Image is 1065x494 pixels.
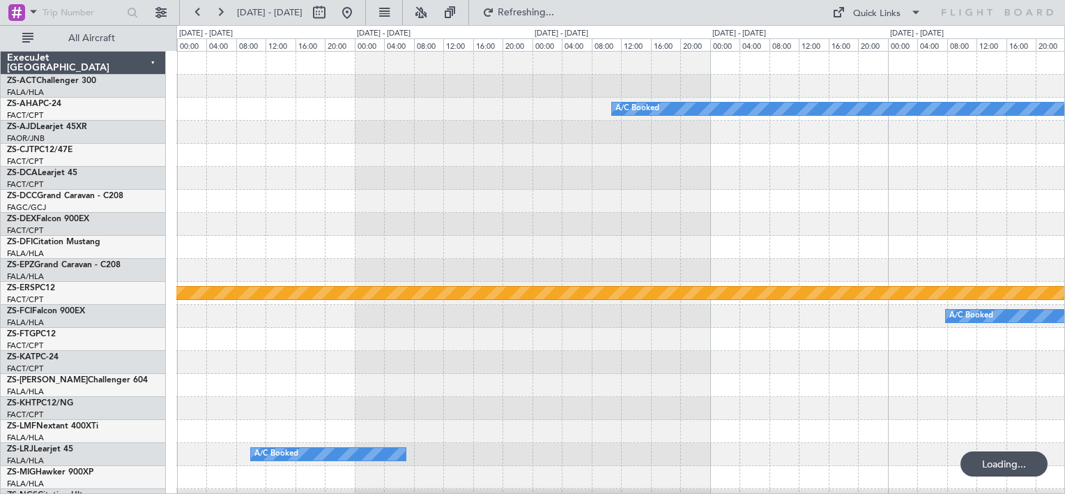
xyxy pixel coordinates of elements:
div: 12:00 [621,38,650,51]
span: ZS-DFI [7,238,33,246]
a: FALA/HLA [7,479,44,489]
div: 12:00 [976,38,1006,51]
span: ZS-LRJ [7,445,33,454]
div: 04:00 [206,38,236,51]
a: ZS-DCALearjet 45 [7,169,77,177]
div: [DATE] - [DATE] [890,28,944,40]
span: ZS-LMF [7,422,36,431]
div: 04:00 [562,38,591,51]
span: ZS-DEX [7,215,36,223]
span: ZS-DCA [7,169,38,177]
a: ZS-AJDLearjet 45XR [7,123,87,131]
div: [DATE] - [DATE] [357,28,411,40]
a: FACT/CPT [7,294,43,305]
div: 20:00 [680,38,710,51]
a: FALA/HLA [7,271,44,282]
button: Quick Links [825,1,928,24]
a: ZS-EPZGrand Caravan - C208 [7,261,121,269]
span: ZS-CJT [7,146,34,154]
a: ZS-KATPC-24 [7,353,59,361]
span: ZS-EPZ [7,261,34,269]
span: ZS-AHA [7,100,38,108]
span: ZS-MIG [7,468,36,477]
a: FACT/CPT [7,340,43,351]
div: [DATE] - [DATE] [535,28,588,40]
input: Trip Number [43,2,123,23]
div: 20:00 [325,38,354,51]
div: Quick Links [853,7,901,21]
a: ZS-KHTPC12/NG [7,399,73,407]
a: FACT/CPT [7,225,43,236]
a: FACT/CPT [7,364,43,374]
a: FACT/CPT [7,110,43,121]
div: [DATE] - [DATE] [179,28,233,40]
a: FACT/CPT [7,179,43,190]
button: Refreshing... [476,1,560,24]
div: [DATE] - [DATE] [712,28,766,40]
div: 20:00 [858,38,887,51]
div: 00:00 [177,38,206,51]
a: ZS-DCCGrand Caravan - C208 [7,192,123,200]
span: ZS-DCC [7,192,37,200]
span: ZS-[PERSON_NAME] [7,376,88,384]
div: 20:00 [1036,38,1065,51]
a: ZS-ERSPC12 [7,284,55,292]
span: Refreshing... [497,8,556,17]
div: 08:00 [947,38,976,51]
a: ZS-MIGHawker 900XP [7,468,93,477]
div: Loading... [960,451,1048,477]
span: [DATE] - [DATE] [237,6,302,19]
a: ZS-LMFNextant 400XTi [7,422,98,431]
div: A/C Booked [949,306,993,327]
div: 08:00 [592,38,621,51]
div: 16:00 [473,38,503,51]
a: ZS-FTGPC12 [7,330,56,338]
a: FAGC/GCJ [7,202,46,213]
div: 16:00 [651,38,680,51]
span: ZS-AJD [7,123,36,131]
a: FALA/HLA [7,456,44,466]
a: FACT/CPT [7,410,43,420]
div: 08:00 [236,38,266,51]
div: 04:00 [917,38,947,51]
a: ZS-FCIFalcon 900EX [7,307,85,315]
span: ZS-ACT [7,77,36,85]
a: FALA/HLA [7,87,44,98]
div: 20:00 [503,38,532,51]
a: ZS-CJTPC12/47E [7,146,72,154]
div: 00:00 [355,38,384,51]
div: 00:00 [710,38,740,51]
a: FALA/HLA [7,317,44,328]
div: 04:00 [384,38,413,51]
div: 12:00 [266,38,295,51]
div: 16:00 [1006,38,1036,51]
div: 16:00 [296,38,325,51]
a: ZS-LRJLearjet 45 [7,445,73,454]
a: ZS-AHAPC-24 [7,100,61,108]
span: ZS-FCI [7,307,32,315]
button: All Aircraft [15,27,151,50]
a: ZS-DFICitation Mustang [7,238,100,246]
div: 12:00 [443,38,473,51]
span: ZS-ERS [7,284,35,292]
a: FALA/HLA [7,387,44,397]
div: A/C Booked [615,98,659,119]
a: ZS-DEXFalcon 900EX [7,215,89,223]
a: FALA/HLA [7,433,44,443]
a: FALA/HLA [7,248,44,259]
span: ZS-FTG [7,330,36,338]
span: All Aircraft [36,33,147,43]
div: 08:00 [769,38,799,51]
a: ZS-[PERSON_NAME]Challenger 604 [7,376,148,384]
a: ZS-ACTChallenger 300 [7,77,96,85]
a: FAOR/JNB [7,133,45,144]
div: 04:00 [740,38,769,51]
div: 08:00 [414,38,443,51]
div: 12:00 [799,38,828,51]
div: 00:00 [888,38,917,51]
div: 16:00 [829,38,858,51]
span: ZS-KAT [7,353,36,361]
div: A/C Booked [254,444,298,465]
a: FACT/CPT [7,156,43,167]
div: 00:00 [532,38,562,51]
